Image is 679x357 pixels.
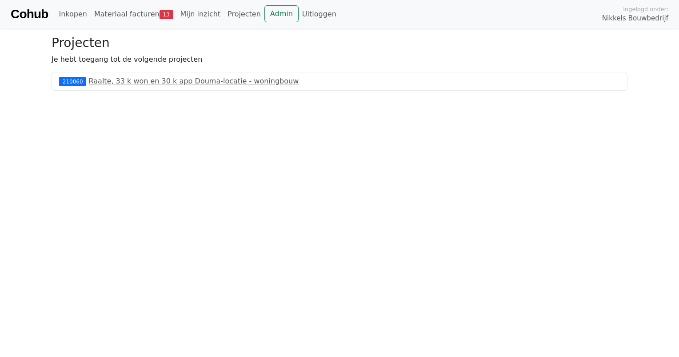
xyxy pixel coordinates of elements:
[602,13,668,24] span: Nikkels Bouwbedrijf
[264,5,299,22] a: Admin
[623,5,668,13] span: Ingelogd onder:
[299,5,340,23] a: Uitloggen
[89,77,299,85] a: Raalte, 33 k won en 30 k app Douma-locatie - woningbouw
[52,36,627,51] h3: Projecten
[91,5,177,23] a: Materiaal facturen13
[52,54,627,65] p: Je hebt toegang tot de volgende projecten
[177,5,224,23] a: Mijn inzicht
[224,5,264,23] a: Projecten
[55,5,90,23] a: Inkopen
[11,4,48,25] a: Cohub
[59,77,86,86] div: 210060
[160,10,173,19] span: 13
